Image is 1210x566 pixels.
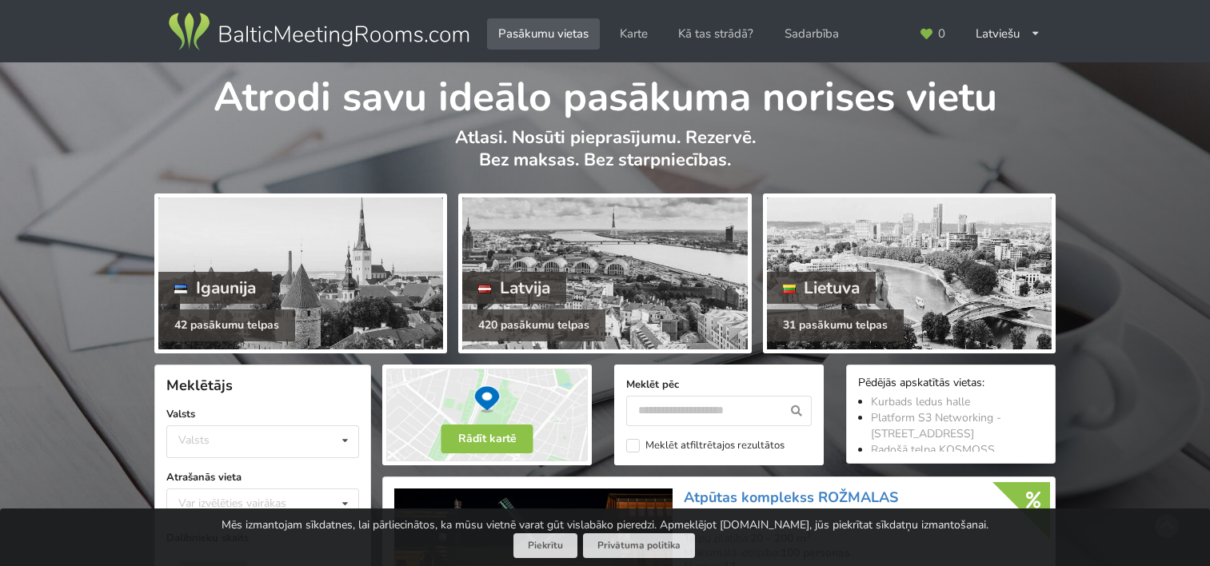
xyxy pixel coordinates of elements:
div: Pēdējās apskatītās vietas: [858,377,1044,392]
span: 0 [938,28,945,40]
div: Igaunija [158,272,272,304]
a: Sadarbība [773,18,850,50]
div: Lietuva [767,272,877,304]
p: Atlasi. Nosūti pieprasījumu. Rezervē. Bez maksas. Bez starpniecības. [154,126,1056,188]
a: Platform S3 Networking - [STREET_ADDRESS] [871,410,1001,441]
img: Rādīt kartē [382,365,592,465]
div: Latviešu [964,18,1052,50]
a: Radošā telpa KOSMOSS [871,442,995,457]
a: Privātuma politika [583,533,695,558]
label: Meklēt pēc [626,377,812,393]
div: 42 pasākumu telpas [158,309,295,341]
a: Kā tas strādā? [667,18,765,50]
button: Piekrītu [513,533,577,558]
a: Karte [609,18,659,50]
a: Latvija 420 pasākumu telpas [458,193,751,353]
div: Var izvēlēties vairākas [174,494,322,512]
label: Valsts [166,406,359,422]
a: Pasākumu vietas [487,18,600,50]
a: Atpūtas komplekss ROŽMALAS [684,488,898,507]
a: Igaunija 42 pasākumu telpas [154,193,447,353]
div: 31 pasākumu telpas [767,309,904,341]
label: Meklēt atfiltrētajos rezultātos [626,439,785,452]
a: Kurbads ledus halle [871,394,970,409]
div: Valsts [178,433,210,447]
div: Latvija [462,272,566,304]
img: Baltic Meeting Rooms [166,10,472,54]
a: Lietuva 31 pasākumu telpas [763,193,1056,353]
span: Meklētājs [166,376,233,395]
h1: Atrodi savu ideālo pasākuma norises vietu [154,62,1056,123]
label: Atrašanās vieta [166,469,359,485]
button: Rādīt kartē [441,424,533,453]
div: 420 pasākumu telpas [462,309,605,341]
